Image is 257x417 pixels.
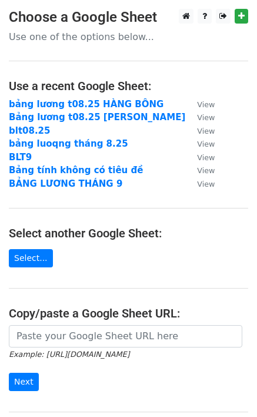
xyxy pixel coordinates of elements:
h4: Select another Google Sheet: [9,226,248,240]
a: Select... [9,249,53,267]
a: bảng lương t08.25 HÀNG BÔNG [9,99,163,110]
a: Bảng tính không có tiêu đề [9,165,143,176]
a: View [185,152,215,163]
a: View [185,165,215,176]
small: View [197,180,215,188]
small: View [197,153,215,162]
a: BLT9 [9,152,32,163]
input: Next [9,373,39,391]
h3: Choose a Google Sheet [9,9,248,26]
a: View [185,112,215,123]
input: Paste your Google Sheet URL here [9,325,242,347]
a: blt08.25 [9,125,51,136]
small: View [197,166,215,175]
small: View [197,113,215,122]
small: View [197,100,215,109]
small: View [197,127,215,135]
a: bảng luoqng tháng 8.25 [9,138,128,149]
h4: Copy/paste a Google Sheet URL: [9,306,248,320]
a: Bảng lương t08.25 [PERSON_NAME] [9,112,185,123]
small: View [197,140,215,148]
a: View [185,125,215,136]
a: View [185,99,215,110]
h4: Use a recent Google Sheet: [9,79,248,93]
a: BẢNG LƯƠNG THÁNG 9 [9,178,122,189]
a: View [185,138,215,149]
small: Example: [URL][DOMAIN_NAME] [9,350,129,359]
p: Use one of the options below... [9,31,248,43]
a: View [185,178,215,189]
